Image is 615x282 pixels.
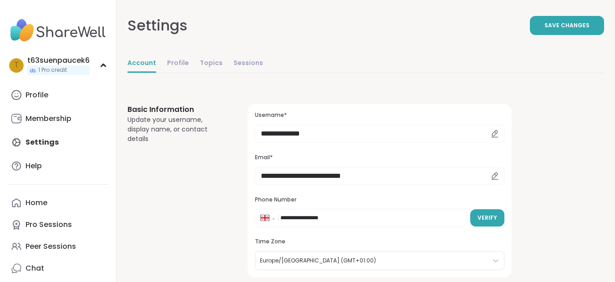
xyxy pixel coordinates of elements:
h3: Basic Information [127,104,226,115]
div: Peer Sessions [25,242,76,252]
a: Help [7,155,109,177]
h3: Time Zone [255,238,504,246]
div: Settings [127,15,188,36]
span: 1 Pro credit [38,66,67,74]
div: Pro Sessions [25,220,72,230]
a: Peer Sessions [7,236,109,257]
h3: Phone Number [255,196,504,204]
span: Verify [478,214,497,222]
span: Save Changes [544,21,590,30]
div: Help [25,161,42,171]
h3: Username* [255,111,504,119]
div: Chat [25,263,44,273]
a: Sessions [234,55,263,73]
a: Home [7,192,109,214]
button: Save Changes [530,16,604,35]
button: Verify [470,209,504,227]
div: t63suenpaucek6 [27,55,90,65]
div: Profile [25,90,48,100]
a: Account [127,55,156,73]
a: Profile [7,84,109,106]
img: ShareWell Nav Logo [7,15,109,46]
a: Pro Sessions [7,214,109,236]
div: Update your username, display name, or contact details [127,115,226,144]
a: Chat [7,257,109,279]
a: Topics [200,55,223,73]
div: Membership [25,114,71,124]
a: Profile [167,55,189,73]
a: Membership [7,108,109,130]
h3: Email* [255,154,504,161]
span: t [14,60,19,71]
div: Home [25,198,47,208]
